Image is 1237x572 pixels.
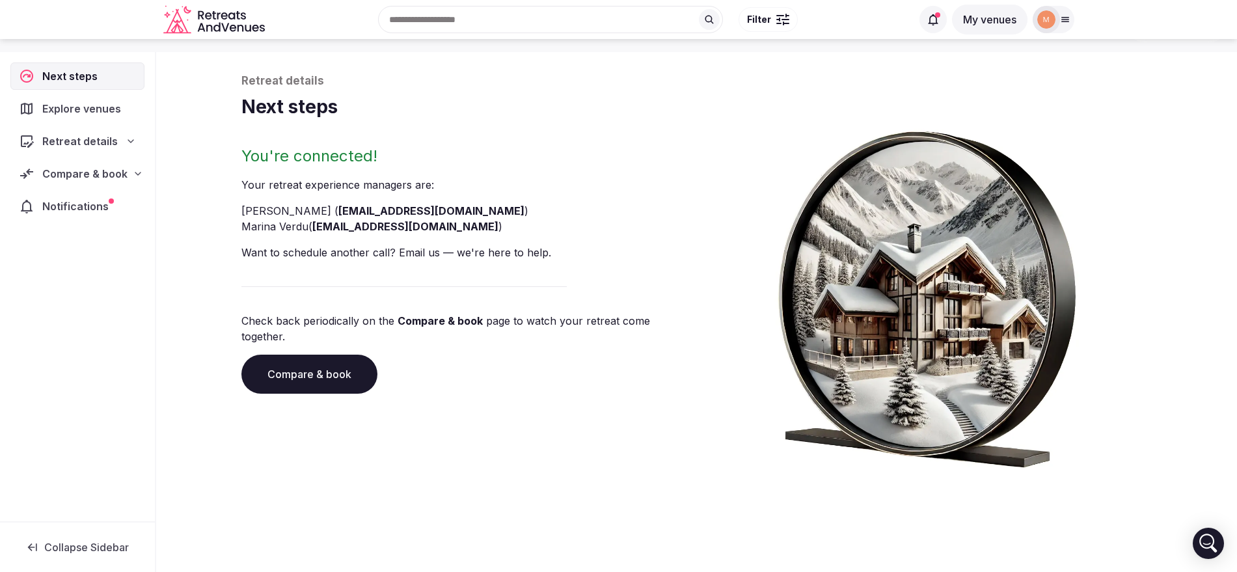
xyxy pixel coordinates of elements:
img: marina [1037,10,1055,29]
span: Filter [747,13,771,26]
a: Notifications [10,193,144,220]
span: Notifications [42,198,114,214]
a: Compare & book [398,314,483,327]
a: Compare & book [241,355,377,394]
span: Explore venues [42,101,126,116]
span: Compare & book [42,166,128,182]
span: Collapse Sidebar [44,541,129,554]
p: Check back periodically on the page to watch your retreat come together. [241,313,692,344]
a: My venues [952,13,1027,26]
img: Winter chalet retreat in picture frame [754,120,1100,468]
a: Visit the homepage [163,5,267,34]
li: Marina Verdu ( ) [241,219,692,234]
h1: Next steps [241,94,1152,120]
a: [EMAIL_ADDRESS][DOMAIN_NAME] [338,204,524,217]
span: Next steps [42,68,103,84]
h2: You're connected! [241,146,692,167]
a: Next steps [10,62,144,90]
div: Open Intercom Messenger [1193,528,1224,559]
a: [EMAIL_ADDRESS][DOMAIN_NAME] [312,220,498,233]
button: Collapse Sidebar [10,533,144,562]
p: Your retreat experience manager s are : [241,177,692,193]
button: My venues [952,5,1027,34]
p: Want to schedule another call? Email us — we're here to help. [241,245,692,260]
a: Explore venues [10,95,144,122]
li: [PERSON_NAME] ( ) [241,203,692,219]
p: Retreat details [241,74,1152,89]
svg: Retreats and Venues company logo [163,5,267,34]
button: Filter [739,7,798,32]
span: Retreat details [42,133,118,149]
